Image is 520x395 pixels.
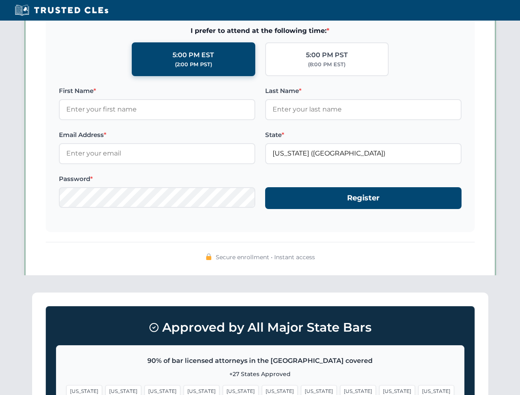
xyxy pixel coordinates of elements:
[12,4,111,16] img: Trusted CLEs
[59,130,255,140] label: Email Address
[175,60,212,69] div: (2:00 PM PST)
[59,86,255,96] label: First Name
[66,355,454,366] p: 90% of bar licensed attorneys in the [GEOGRAPHIC_DATA] covered
[265,130,462,140] label: State
[59,26,462,36] span: I prefer to attend at the following time:
[265,187,462,209] button: Register
[265,99,462,120] input: Enter your last name
[59,143,255,164] input: Enter your email
[205,253,212,260] img: 🔒
[59,174,255,184] label: Password
[216,253,315,262] span: Secure enrollment • Instant access
[66,369,454,379] p: +27 States Approved
[265,86,462,96] label: Last Name
[306,50,348,60] div: 5:00 PM PST
[173,50,214,60] div: 5:00 PM EST
[265,143,462,164] input: Florida (FL)
[59,99,255,120] input: Enter your first name
[308,60,345,69] div: (8:00 PM EST)
[56,316,464,339] h3: Approved by All Major State Bars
